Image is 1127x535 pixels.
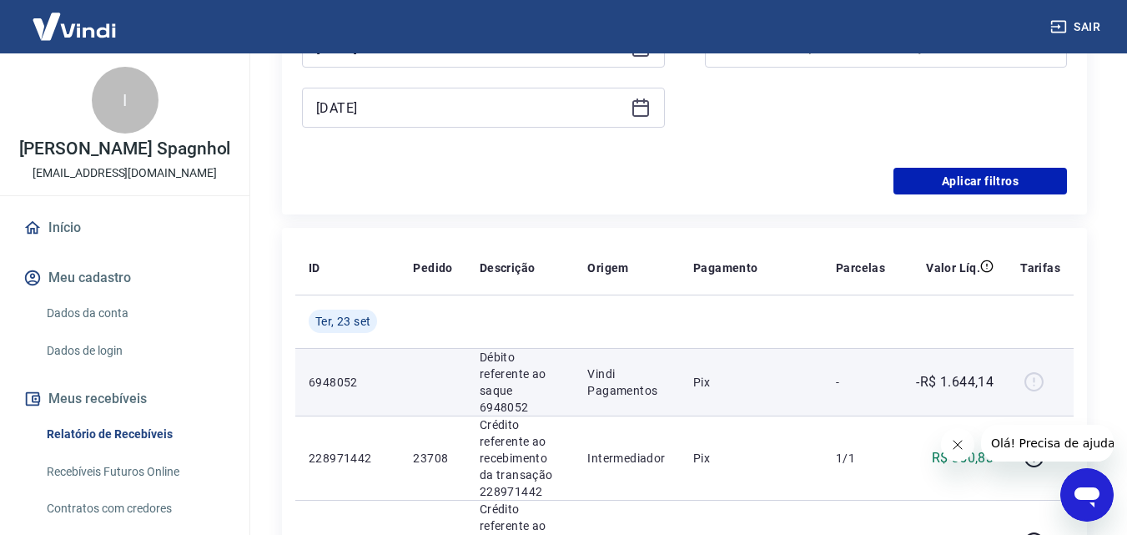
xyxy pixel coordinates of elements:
[20,260,229,296] button: Meu cadastro
[926,260,980,276] p: Valor Líq.
[309,260,320,276] p: ID
[587,366,667,399] p: Vindi Pagamentos
[836,260,885,276] p: Parcelas
[413,450,452,467] p: 23708
[40,417,229,452] a: Relatório de Recebíveis
[587,450,667,467] p: Intermediador
[1060,468,1114,522] iframe: Botão para abrir a janela de mensagens
[309,450,386,467] p: 228971442
[20,381,229,417] button: Meus recebíveis
[693,374,809,391] p: Pix
[587,260,628,276] p: Origem
[20,1,128,52] img: Vindi
[40,334,229,368] a: Dados de login
[480,416,561,500] p: Crédito referente ao recebimento da transação 228971442
[480,349,561,416] p: Débito referente ao saque 6948052
[92,67,158,134] div: I
[316,95,624,120] input: Data final
[916,372,994,392] p: -R$ 1.644,14
[836,450,885,467] p: 1/1
[693,260,758,276] p: Pagamento
[932,448,994,468] p: R$ 350,83
[480,260,536,276] p: Descrição
[893,168,1067,194] button: Aplicar filtros
[941,428,974,462] iframe: Fechar mensagem
[981,425,1114,462] iframe: Mensagem da empresa
[20,209,229,246] a: Início
[40,492,229,526] a: Contratos com credores
[19,140,231,158] p: [PERSON_NAME] Spagnhol
[836,374,885,391] p: -
[1047,12,1107,43] button: Sair
[10,12,140,25] span: Olá! Precisa de ajuda?
[40,455,229,489] a: Recebíveis Futuros Online
[413,260,452,276] p: Pedido
[40,296,229,331] a: Dados da conta
[309,374,386,391] p: 6948052
[1020,260,1060,276] p: Tarifas
[693,450,809,467] p: Pix
[315,313,370,330] span: Ter, 23 set
[33,164,217,182] p: [EMAIL_ADDRESS][DOMAIN_NAME]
